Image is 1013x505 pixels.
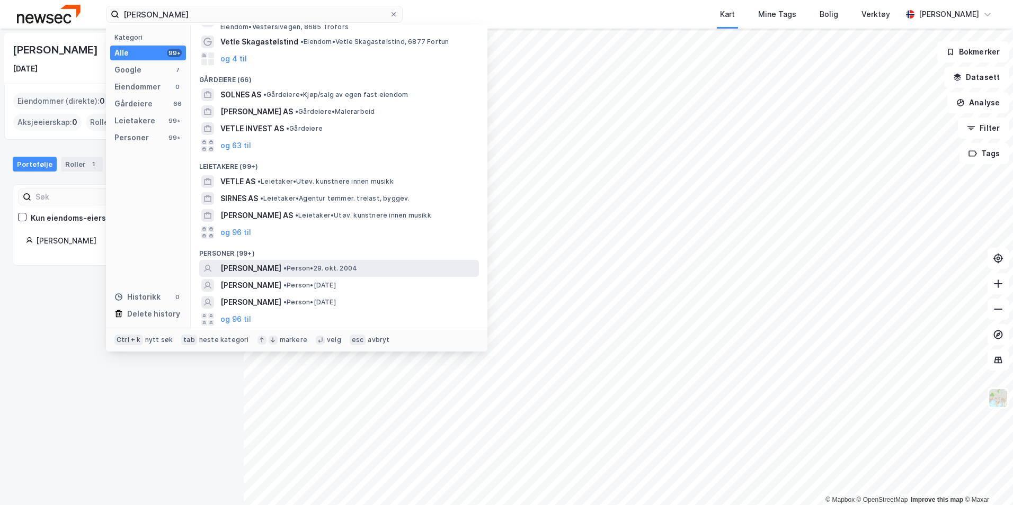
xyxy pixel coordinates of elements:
[220,192,258,205] span: SIRNES AS
[260,194,410,203] span: Leietaker • Agentur tømmer. trelast, byggev.
[295,107,375,116] span: Gårdeiere • Malerarbeid
[173,293,182,301] div: 0
[13,157,57,172] div: Portefølje
[263,91,266,98] span: •
[173,83,182,91] div: 0
[220,105,293,118] span: [PERSON_NAME] AS
[13,62,38,75] div: [DATE]
[286,124,289,132] span: •
[280,336,307,344] div: markere
[327,336,341,344] div: velg
[114,80,161,93] div: Eiendommer
[300,38,449,46] span: Eiendom • Vetle Skagastølstind, 6877 Fortun
[286,124,323,133] span: Gårdeiere
[263,91,408,99] span: Gårdeiere • Kjøp/salg av egen fast eiendom
[173,100,182,108] div: 66
[114,291,161,303] div: Historikk
[17,5,81,23] img: newsec-logo.f6e21ccffca1b3a03d2d.png
[937,41,1009,62] button: Bokmerker
[220,175,255,188] span: VETLE AS
[960,454,1013,505] div: Kontrollprogram for chat
[820,8,838,21] div: Bolig
[199,336,249,344] div: neste kategori
[960,454,1013,505] iframe: Chat Widget
[300,38,304,46] span: •
[114,64,141,76] div: Google
[13,114,82,131] div: Aksjeeierskap :
[61,157,103,172] div: Roller
[191,67,487,86] div: Gårdeiere (66)
[758,8,796,21] div: Mine Tags
[988,388,1008,408] img: Z
[36,235,218,247] div: [PERSON_NAME]
[114,131,149,144] div: Personer
[911,496,963,503] a: Improve this map
[283,264,287,272] span: •
[127,308,180,320] div: Delete history
[31,212,120,224] div: Kun eiendoms-eierskap
[100,95,105,107] span: 0
[283,298,287,306] span: •
[114,47,129,59] div: Alle
[191,241,487,260] div: Personer (99+)
[958,118,1009,139] button: Filter
[350,335,366,345] div: esc
[31,189,147,205] input: Søk
[191,154,487,173] div: Leietakere (99+)
[257,177,261,185] span: •
[368,336,389,344] div: avbryt
[220,52,247,65] button: og 4 til
[283,281,336,290] span: Person • [DATE]
[88,159,99,169] div: 1
[13,93,109,110] div: Eiendommer (direkte) :
[825,496,855,503] a: Mapbox
[283,264,357,273] span: Person • 29. okt. 2004
[220,23,349,31] span: Eiendom • Vestersivegen, 8685 Trofors
[119,6,389,22] input: Søk på adresse, matrikkel, gårdeiere, leietakere eller personer
[145,336,173,344] div: nytt søk
[944,67,1009,88] button: Datasett
[295,107,298,115] span: •
[260,194,263,202] span: •
[283,281,287,289] span: •
[220,122,284,135] span: VETLE INVEST AS
[167,116,182,125] div: 99+
[114,97,153,110] div: Gårdeiere
[220,313,251,326] button: og 96 til
[114,114,155,127] div: Leietakere
[167,49,182,57] div: 99+
[720,8,735,21] div: Kart
[861,8,890,21] div: Verktøy
[114,335,143,345] div: Ctrl + k
[947,92,1009,113] button: Analyse
[114,33,186,41] div: Kategori
[72,116,77,129] span: 0
[181,335,197,345] div: tab
[220,35,298,48] span: Vetle Skagastølstind
[220,88,261,101] span: SOLNES AS
[220,262,281,275] span: [PERSON_NAME]
[857,496,908,503] a: OpenStreetMap
[173,66,182,74] div: 7
[220,139,251,152] button: og 63 til
[220,279,281,292] span: [PERSON_NAME]
[257,177,394,186] span: Leietaker • Utøv. kunstnere innen musikk
[167,133,182,142] div: 99+
[220,209,293,222] span: [PERSON_NAME] AS
[13,41,100,58] div: [PERSON_NAME]
[220,296,281,309] span: [PERSON_NAME]
[86,114,121,131] div: Roller :
[295,211,431,220] span: Leietaker • Utøv. kunstnere innen musikk
[283,298,336,306] span: Person • [DATE]
[295,211,298,219] span: •
[919,8,979,21] div: [PERSON_NAME]
[220,226,251,239] button: og 96 til
[959,143,1009,164] button: Tags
